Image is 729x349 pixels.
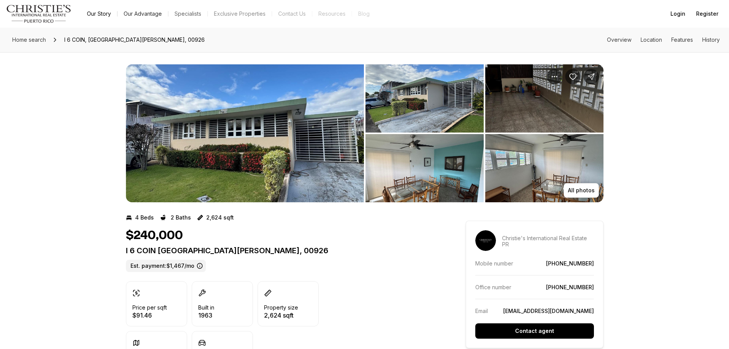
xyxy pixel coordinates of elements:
[565,69,581,84] button: Save Property: I 6 COIN
[691,6,723,21] button: Register
[264,305,298,311] p: Property size
[126,64,364,202] button: View image gallery
[132,312,167,318] p: $91.46
[206,215,234,221] p: 2,624 sqft
[641,36,662,43] a: Skip to: Location
[607,37,720,43] nav: Page section menu
[485,64,603,133] button: View image gallery
[81,8,117,19] a: Our Story
[546,284,594,290] a: [PHONE_NUMBER]
[272,8,312,19] button: Contact Us
[502,235,594,247] p: Christie's International Real Estate PR
[568,187,595,193] p: All photos
[208,8,272,19] a: Exclusive Properties
[312,8,352,19] a: Resources
[126,64,603,202] div: Listing Photos
[126,260,206,272] label: Est. payment: $1,467/mo
[475,260,513,267] p: Mobile number
[564,183,599,198] button: All photos
[365,134,484,202] button: View image gallery
[61,34,208,46] span: I 6 COIN, [GEOGRAPHIC_DATA][PERSON_NAME], 00926
[126,246,438,255] p: I 6 COIN [GEOGRAPHIC_DATA][PERSON_NAME], 00926
[264,312,298,318] p: 2,624 sqft
[696,11,718,17] span: Register
[171,215,191,221] p: 2 Baths
[135,215,154,221] p: 4 Beds
[126,228,183,243] h1: $240,000
[12,36,46,43] span: Home search
[515,328,554,334] p: Contact agent
[126,64,364,202] li: 1 of 4
[475,323,594,339] button: Contact agent
[584,69,599,84] button: Share Property: I 6 COIN
[365,64,603,202] li: 2 of 4
[546,260,594,267] a: [PHONE_NUMBER]
[607,36,631,43] a: Skip to: Overview
[168,8,207,19] a: Specialists
[666,6,690,21] button: Login
[485,134,603,202] button: View image gallery
[352,8,376,19] a: Blog
[6,5,72,23] img: logo
[9,34,49,46] a: Home search
[547,69,562,84] button: Property options
[702,36,720,43] a: Skip to: History
[503,308,594,314] a: [EMAIL_ADDRESS][DOMAIN_NAME]
[671,36,693,43] a: Skip to: Features
[475,284,511,290] p: Office number
[365,64,484,133] button: View image gallery
[475,308,488,314] p: Email
[132,305,167,311] p: Price per sqft
[198,312,214,318] p: 1963
[117,8,168,19] a: Our Advantage
[670,11,685,17] span: Login
[198,305,214,311] p: Built in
